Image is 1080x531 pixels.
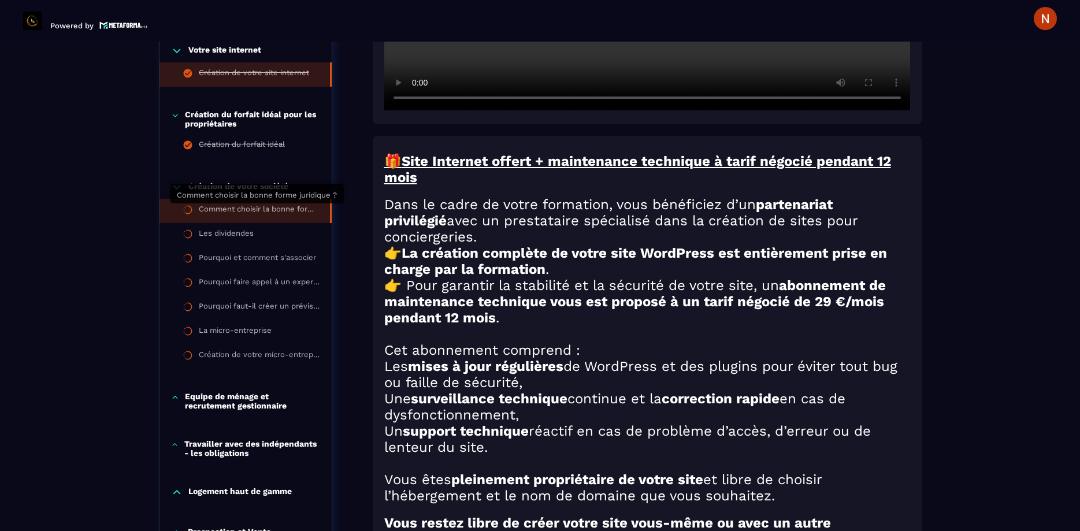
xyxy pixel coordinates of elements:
[408,358,563,374] strong: mises à jour régulières
[199,205,318,217] div: Comment choisir la bonne forme juridique ?
[185,392,320,410] p: Equipe de ménage et recrutement gestionnaire
[384,391,910,423] h2: Une continue et la en cas de dysfonctionnement,
[662,391,780,407] strong: correction rapide
[188,487,292,498] p: Logement haut de gamme
[199,140,285,153] div: Création du forfait idéal
[199,350,320,363] div: Création de votre micro-entreprise
[451,471,703,488] strong: pleinement propriétaire de votre site
[199,253,316,266] div: Pourquoi et comment s'associer
[384,196,910,245] h2: Dans le cadre de votre formation, vous bénéficiez d’un avec un prestataire spécialisé dans la cré...
[384,423,910,455] h2: Un réactif en cas de problème d’accès, d’erreur ou de lenteur du site.
[384,342,910,358] h2: Cet abonnement comprend :
[99,20,148,30] img: logo
[199,326,272,339] div: La micro-entreprise
[199,229,254,242] div: Les dividendes
[188,181,288,193] p: Création de votre société
[199,277,320,290] div: Pourquoi faire appel à un expert-comptable
[384,245,910,277] h2: 👉 .
[384,471,910,504] h2: Vous êtes et libre de choisir l’hébergement et le nom de domaine que vous souhaitez.
[384,153,891,185] u: Site Internet offert + maintenance technique à tarif négocié pendant 12 mois
[184,439,320,458] p: Travailler avec des indépendants - les obligations
[50,21,94,30] p: Powered by
[177,191,337,199] span: Comment choisir la bonne forme juridique ?
[384,358,910,391] h2: Les de WordPress et des plugins pour éviter tout bug ou faille de sécurité,
[185,110,320,128] p: Création du forfait idéal pour les propriétaires
[403,423,529,439] strong: support technique
[384,277,886,326] strong: abonnement de maintenance technique vous est proposé à un tarif négocié de 29 €/mois pendant 12 mois
[188,45,261,57] p: Votre site internet
[384,277,910,326] h2: 👉 Pour garantir la stabilité et la sécurité de votre site, un .
[384,196,833,229] strong: partenariat privilégié
[384,245,887,277] strong: La création complète de votre site WordPress est entièrement prise en charge par la formation
[384,153,402,169] u: 🎁
[199,302,320,314] div: Pourquoi faut-il créer un prévisionnel
[411,391,567,407] strong: surveillance technique
[199,68,309,81] div: Création de votre site internet
[23,12,42,30] img: logo-branding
